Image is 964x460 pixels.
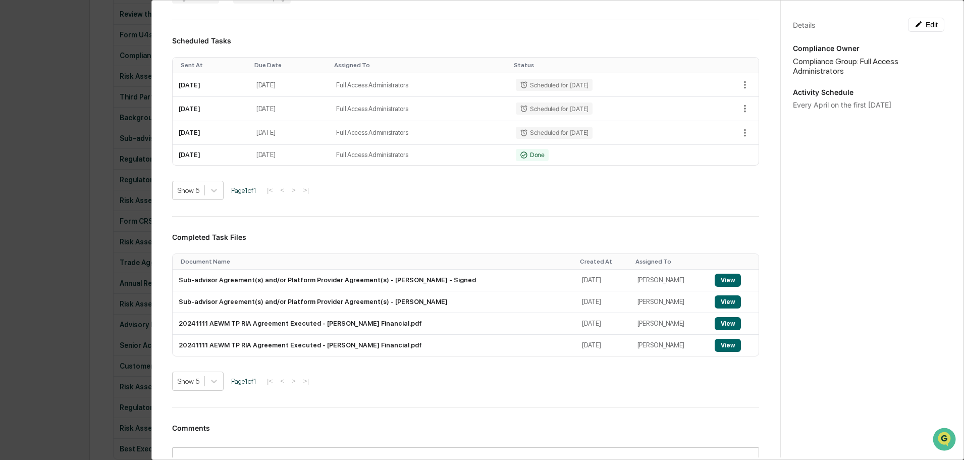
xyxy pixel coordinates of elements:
td: Sub-advisor Agreement(s) and/or Platform Provider Agreement(s) - [PERSON_NAME] - Signed [173,270,576,291]
div: 🗄️ [73,193,81,201]
td: [DATE] [173,145,250,165]
span: Attestations [83,192,125,202]
button: Edit [908,18,944,32]
button: >| [300,377,312,385]
a: 🖐️Preclearance [6,188,69,206]
a: Powered byPylon [71,235,122,243]
div: Scheduled for [DATE] [516,127,593,139]
div: Toggle SortBy [717,258,755,265]
td: [PERSON_NAME] [631,335,709,356]
td: [DATE] [173,97,250,121]
div: Details [793,21,815,29]
div: Scheduled for [DATE] [516,79,593,91]
button: Start new chat [172,145,184,157]
p: Activity Schedule [793,88,944,96]
td: [DATE] [250,145,330,165]
td: [DATE] [576,291,631,313]
td: 20241111 AEWM TP RIA Agreement Executed - [PERSON_NAME] Financial.pdf [173,335,576,356]
span: Page 1 of 1 [231,186,256,194]
button: |< [264,377,276,385]
td: [DATE] [173,121,250,145]
button: >| [300,186,312,194]
h3: Comments [172,424,759,432]
td: Full Access Administrators [330,121,510,145]
span: Preclearance [20,192,65,202]
button: View [715,295,741,309]
div: Scheduled for [DATE] [516,103,593,115]
button: View [715,274,741,287]
img: Greenboard [10,56,30,76]
span: Pylon [100,236,122,243]
div: Toggle SortBy [514,62,696,69]
p: Compliance Owner [793,44,944,53]
td: Full Access Administrators [330,73,510,97]
button: > [289,377,299,385]
button: < [277,186,287,194]
td: 20241111 AEWM TP RIA Agreement Executed - [PERSON_NAME] Financial.pdf [173,313,576,335]
div: 🔎 [10,212,18,220]
td: [PERSON_NAME] [631,313,709,335]
p: How can we help? [10,86,184,102]
td: [DATE] [173,73,250,97]
div: Every April on the first [DATE] [793,100,944,109]
div: Compliance Group: Full Access Administrators [793,57,944,76]
span: Data Lookup [20,211,64,221]
button: View [715,339,741,352]
span: Page 1 of 1 [231,377,256,385]
div: Done [516,149,549,161]
td: [DATE] [250,121,330,145]
td: [DATE] [250,73,330,97]
td: Full Access Administrators [330,97,510,121]
div: Toggle SortBy [580,258,627,265]
button: > [289,186,299,194]
button: |< [264,186,276,194]
td: Full Access Administrators [330,145,510,165]
div: 🖐️ [10,193,18,201]
div: Toggle SortBy [181,258,572,265]
a: 🗄️Attestations [69,188,129,206]
button: View [715,317,741,330]
td: [DATE] [576,270,631,291]
button: < [277,377,287,385]
img: 1746055101610-c473b297-6a78-478c-a979-82029cc54cd1 [10,142,28,160]
div: Toggle SortBy [254,62,326,69]
h3: Completed Task Files [172,233,759,241]
td: [DATE] [576,313,631,335]
div: Toggle SortBy [334,62,506,69]
h3: Scheduled Tasks [172,36,759,45]
div: Toggle SortBy [635,258,705,265]
td: [DATE] [576,335,631,356]
div: Start new chat [34,142,166,152]
div: We're available if you need us! [34,152,128,160]
td: [PERSON_NAME] [631,291,709,313]
td: Sub-advisor Agreement(s) and/or Platform Provider Agreement(s) - [PERSON_NAME] [173,291,576,313]
iframe: Open customer support [932,427,959,454]
a: 🔎Data Lookup [6,207,68,225]
td: [PERSON_NAME] [631,270,709,291]
td: [DATE] [250,97,330,121]
div: Toggle SortBy [181,62,246,69]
